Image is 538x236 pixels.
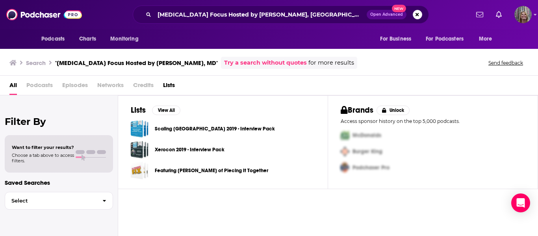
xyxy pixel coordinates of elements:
div: Search podcasts, credits, & more... [133,6,429,24]
a: Try a search without quotes [224,58,307,67]
a: Charts [74,32,101,46]
img: Third Pro Logo [338,160,352,176]
button: open menu [36,32,75,46]
span: Charts [79,33,96,45]
img: User Profile [514,6,532,23]
h2: Lists [131,105,146,115]
img: Podchaser - Follow, Share and Rate Podcasts [6,7,82,22]
span: Select [5,198,96,203]
button: Open AdvancedNew [367,10,406,19]
button: Select [5,192,113,210]
p: Access sponsor history on the top 5,000 podcasts. [341,118,525,124]
button: Send feedback [486,59,525,66]
a: Xerocon 2019 - Interview Pack [155,145,224,154]
button: View All [152,106,180,115]
button: open menu [473,32,502,46]
a: All [9,79,17,95]
div: Open Intercom Messenger [511,193,530,212]
img: Second Pro Logo [338,143,352,160]
a: Show notifications dropdown [493,8,505,21]
button: open menu [375,32,421,46]
span: Logged in as CGorges [514,6,532,23]
span: Choose a tab above to access filters. [12,152,74,164]
a: Scaling [GEOGRAPHIC_DATA] 2019 - Interview Pack [155,125,275,133]
img: First Pro Logo [338,127,352,143]
span: Open Advanced [370,13,403,17]
span: Credits [133,79,154,95]
span: Burger King [352,148,382,155]
span: For Podcasters [426,33,464,45]
span: Podchaser Pro [352,164,390,171]
span: McDonalds [352,132,381,139]
h3: Search [26,59,46,67]
button: Show profile menu [514,6,532,23]
span: For Business [380,33,411,45]
a: Featuring [PERSON_NAME] of Piecing It Together [155,166,268,175]
button: open menu [105,32,148,46]
a: Lists [163,79,175,95]
input: Search podcasts, credits, & more... [154,8,367,21]
span: Podcasts [26,79,53,95]
span: Episodes [62,79,88,95]
h2: Filter By [5,116,113,127]
span: for more results [308,58,354,67]
button: open menu [421,32,475,46]
span: Want to filter your results? [12,145,74,150]
span: More [479,33,492,45]
span: Podcasts [41,33,65,45]
span: New [392,5,406,12]
h3: "[MEDICAL_DATA] Focus Hosted by [PERSON_NAME], MD" [55,59,218,67]
p: Saved Searches [5,179,113,186]
a: Featuring David Rosen of Piecing It Together [131,162,148,179]
a: Show notifications dropdown [473,8,486,21]
span: Monitoring [110,33,138,45]
a: ListsView All [131,105,180,115]
button: Unlock [377,106,410,115]
span: Networks [97,79,124,95]
a: Scaling New Heights 2019 - Interview Pack [131,120,148,138]
h2: Brands [341,105,373,115]
a: Xerocon 2019 - Interview Pack [131,141,148,158]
